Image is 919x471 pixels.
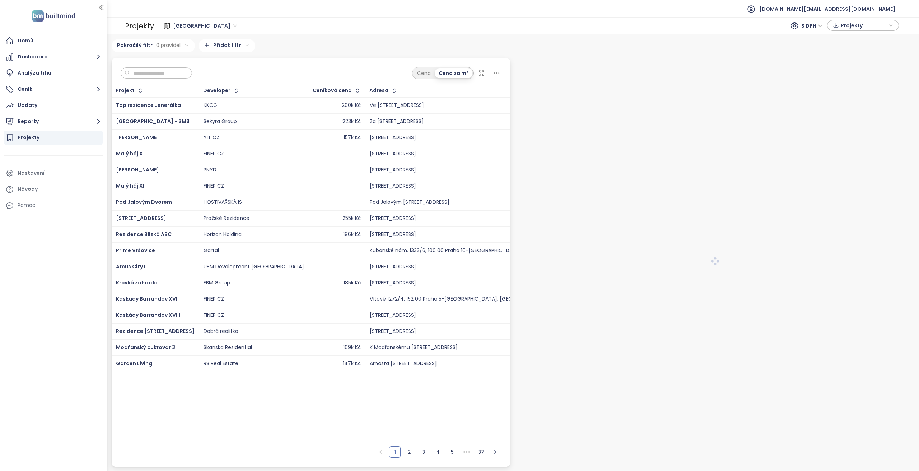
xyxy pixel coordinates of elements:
[389,447,400,457] a: 1
[370,215,416,222] div: [STREET_ADDRESS]
[203,88,230,93] div: Developer
[204,118,237,125] div: Sekyra Group
[447,446,458,458] li: 5
[204,102,217,109] div: KKCG
[204,135,219,141] div: YIT CZ
[156,41,181,49] span: 0 pravidel
[204,296,224,302] div: FINEP CZ
[370,135,416,141] div: [STREET_ADDRESS]
[375,446,386,458] button: left
[4,131,103,145] a: Projekty
[435,68,472,78] div: Cena za m²
[204,280,230,286] div: EBM Group
[343,344,361,351] div: 169k Kč
[204,215,249,222] div: Pražské Rezidence
[4,50,103,64] button: Dashboard
[116,118,190,125] span: [GEOGRAPHIC_DATA] - SM8
[403,446,415,458] li: 2
[204,264,304,270] div: UBM Development [GEOGRAPHIC_DATA]
[204,199,242,206] div: HOSTIVAŘSKÁ IS
[116,150,143,157] a: Malý háj X
[204,183,224,189] div: FINEP CZ
[370,167,416,173] div: [STREET_ADDRESS]
[370,328,416,335] div: [STREET_ADDRESS]
[116,198,172,206] span: Pod Jalovým Dvorem
[116,182,144,189] a: Malý háj XI
[116,344,175,351] a: Modřanský cukrovar 3
[370,264,416,270] div: [STREET_ADDRESS]
[116,102,181,109] a: Top rezidence Jenerálka
[116,231,172,238] span: Rezidence Blízká ABC
[173,20,237,31] span: Praha
[370,248,577,254] div: Kubánské nám. 1333/6, 100 00 Praha 10-[GEOGRAPHIC_DATA], [GEOGRAPHIC_DATA]
[116,166,159,173] a: [PERSON_NAME]
[841,20,887,31] span: Projekty
[343,361,361,367] div: 147k Kč
[801,20,823,31] span: S DPH
[433,447,443,457] a: 4
[418,447,429,457] a: 3
[18,201,36,210] div: Pomoc
[389,446,401,458] li: 1
[343,231,361,238] div: 196k Kč
[461,446,472,458] li: Následujících 5 stran
[370,118,424,125] div: Za [STREET_ADDRESS]
[116,247,155,254] a: Prime Vršovice
[490,446,501,458] button: right
[342,118,361,125] div: 223k Kč
[116,134,159,141] a: [PERSON_NAME]
[204,361,238,367] div: RS Real Estate
[370,296,552,302] div: Vítové 1272/4, 152 00 Praha 5-[GEOGRAPHIC_DATA], [GEOGRAPHIC_DATA]
[116,215,166,222] a: [STREET_ADDRESS]
[4,66,103,80] a: Analýza trhu
[313,88,352,93] div: Ceníková cena
[18,69,51,77] div: Analýza trhu
[370,102,424,109] div: Ve [STREET_ADDRESS]
[116,263,147,270] a: Arcus City II
[116,279,158,286] a: Krčská zahrada
[370,312,416,319] div: [STREET_ADDRESS]
[831,20,895,31] div: button
[461,446,472,458] span: •••
[4,198,103,213] div: Pomoc
[369,88,388,93] div: Adresa
[204,231,242,238] div: Horizon Holding
[344,135,361,141] div: 157k Kč
[370,361,437,367] div: Arnošta [STREET_ADDRESS]
[204,167,216,173] div: PNYD
[418,446,429,458] li: 3
[116,360,152,367] a: Garden Living
[476,447,486,457] a: 37
[344,280,361,286] div: 185k Kč
[375,446,386,458] li: Předchozí strana
[116,311,180,319] a: Kaskády Barrandov XVIII
[116,328,195,335] a: Rezidence [STREET_ADDRESS]
[116,295,179,302] a: Kaskády Barrandov XVII
[18,133,39,142] div: Projekty
[4,34,103,48] a: Domů
[18,169,45,178] div: Nastavení
[30,9,77,23] img: logo
[370,344,458,351] div: K Modřanskému [STREET_ADDRESS]
[370,183,416,189] div: [STREET_ADDRESS]
[404,447,415,457] a: 2
[4,166,103,180] a: Nastavení
[18,101,37,110] div: Updaty
[4,82,103,96] button: Ceník
[18,185,38,194] div: Návody
[125,19,154,33] div: Projekty
[493,450,498,454] span: right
